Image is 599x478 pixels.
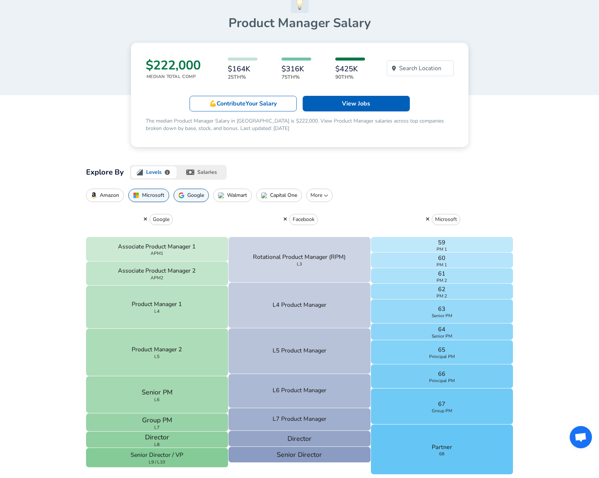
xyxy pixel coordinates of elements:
p: Facebook [293,216,315,223]
p: 65 [438,345,445,354]
p: Rotational Product Manager (RPM) [253,253,346,262]
button: 62PM 2 [371,284,513,299]
button: L4 Product Manager [228,283,371,328]
h6: $425K [335,65,365,73]
span: Group PM [432,409,452,413]
button: 64Senior PM [371,323,513,340]
button: Group PML7 [86,413,228,432]
p: Microsoft [435,216,457,223]
button: Product Manager 1L4 [86,286,228,329]
img: Capital OneIcon [261,192,267,198]
button: L5 Product Manager [228,328,371,374]
h2: Explore By [86,166,124,178]
p: L4 Product Manager [273,301,326,310]
button: Senior PML6 [86,376,228,414]
span: APM2 [151,276,163,280]
button: Associate Product Manager 1APM1 [86,237,228,261]
span: Senior PM [432,334,452,338]
button: Capital One [256,189,302,202]
button: salaries [178,165,227,180]
span: PM 1 [437,247,447,251]
span: PM 2 [437,278,447,283]
p: Associate Product Manager 2 [118,267,196,276]
button: Walmart [213,189,252,202]
img: MicrosoftIcon [133,192,139,198]
p: 💪 Contribute [209,99,277,108]
img: AmazonIcon [91,192,97,198]
h6: $164K [228,65,257,73]
p: Capital One [270,192,297,198]
p: Associate Product Manager 1 [118,243,196,251]
span: PM 2 [437,294,447,298]
p: 60 [438,254,445,263]
button: 67Group PM [371,388,513,425]
button: Facebook [289,214,318,225]
span: L9 / L10 [149,460,165,464]
a: View Jobs [303,96,410,111]
button: 59PM 1 [371,237,513,253]
p: 25th% [228,73,257,81]
button: 60PM 1 [371,253,513,268]
button: Amazon [86,189,124,202]
p: 90th% [335,73,365,81]
span: APM1 [151,251,163,256]
button: L7 Product Manager [228,408,371,431]
button: Partner68 [371,425,513,475]
p: Search Location [399,64,441,73]
span: Senior PM [432,313,452,318]
p: L6 Product Manager [273,386,326,395]
p: Product Manager 1 [132,300,182,309]
p: Google [187,192,204,198]
span: 68 [439,452,444,456]
p: Microsoft [142,192,164,198]
p: 63 [438,305,445,313]
p: Senior PM [142,387,172,397]
span: L8 [154,442,159,447]
p: Median Total Comp [147,73,201,80]
button: DirectorL8 [86,432,228,448]
span: L7 [154,425,159,430]
button: levels.fyi logoLevels [130,165,178,180]
p: Director [287,434,312,444]
img: WalmartIcon [218,192,224,198]
p: 66 [438,370,445,378]
h1: Product Manager Salary [86,15,513,31]
img: levels.fyi logo [136,169,143,176]
button: Product Manager 2L5 [86,329,228,376]
p: 67 [438,400,445,409]
p: Product Manager 2 [132,345,182,354]
button: More [306,189,333,202]
span: L4 [154,309,159,313]
h6: $316K [282,65,311,73]
p: View Jobs [342,99,370,108]
p: L5 Product Manager [273,347,326,355]
img: GoogleIcon [178,192,184,198]
p: Senior Director [277,450,322,460]
button: Senior Director / VPL9 / L10 [86,448,228,468]
span: L3 [297,262,302,266]
span: L5 [154,354,159,359]
button: L6 Product Manager [228,374,371,408]
div: Open chat [570,426,592,448]
button: 66Principal PM [371,364,513,388]
p: Amazon [100,192,119,198]
p: Walmart [227,192,247,198]
button: 61PM 2 [371,268,513,284]
p: 64 [438,325,445,334]
button: Senior Director [228,447,371,463]
button: Microsoft [432,214,460,225]
p: 62 [438,285,445,294]
h3: $222,000 [146,58,201,73]
button: Google [149,214,173,225]
button: Rotational Product Manager (RPM)L3 [228,237,371,283]
span: Principal PM [429,378,455,383]
span: Principal PM [429,354,455,359]
button: Google [174,189,209,202]
p: Senior Director / VP [131,451,183,460]
button: 65Principal PM [371,340,513,364]
button: Microsoft [128,189,169,202]
p: 61 [438,269,445,278]
a: 💪ContributeYour Salary [190,96,297,111]
span: L6 [154,397,159,402]
button: Associate Product Manager 2APM2 [86,261,228,286]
